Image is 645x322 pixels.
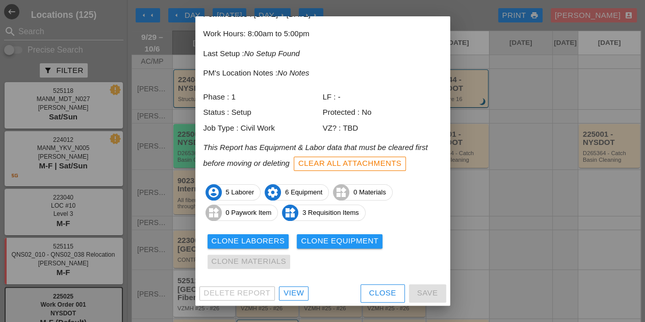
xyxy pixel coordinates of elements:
p: PM's Location Notes : [203,67,442,79]
button: Close [360,284,405,303]
div: Clone Laborers [212,235,285,247]
span: 5 Laborer [206,184,261,201]
i: settings [265,184,281,201]
div: VZ? : TBD [323,122,442,134]
span: 6 Equipment [265,184,328,201]
i: widgets [282,205,298,221]
i: This Report has Equipment & Labor data that must be cleared first before moving or deleting [203,143,428,167]
div: Status : Setup [203,107,323,118]
div: LF : - [323,91,442,103]
div: View [283,287,304,299]
i: widgets [205,205,222,221]
span: 0 Materials [333,184,392,201]
p: Work Hours: 8:00am to 5:00pm [203,28,442,40]
button: Clone Equipment [297,234,382,249]
i: account_circle [205,184,222,201]
button: Clone Laborers [208,234,289,249]
div: Protected : No [323,107,442,118]
div: Job Type : Civil Work [203,122,323,134]
i: widgets [333,184,349,201]
i: No Notes [277,68,309,77]
div: Phase : 1 [203,91,323,103]
i: No Setup Found [244,49,300,58]
button: Clear All Attachments [294,157,406,171]
div: Close [369,287,396,299]
div: Clone Equipment [301,235,378,247]
div: Clear All Attachments [298,158,402,169]
a: View [279,286,308,301]
p: Last Setup : [203,48,442,60]
span: 3 Requisition Items [282,205,365,221]
span: 0 Paywork Item [206,205,278,221]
